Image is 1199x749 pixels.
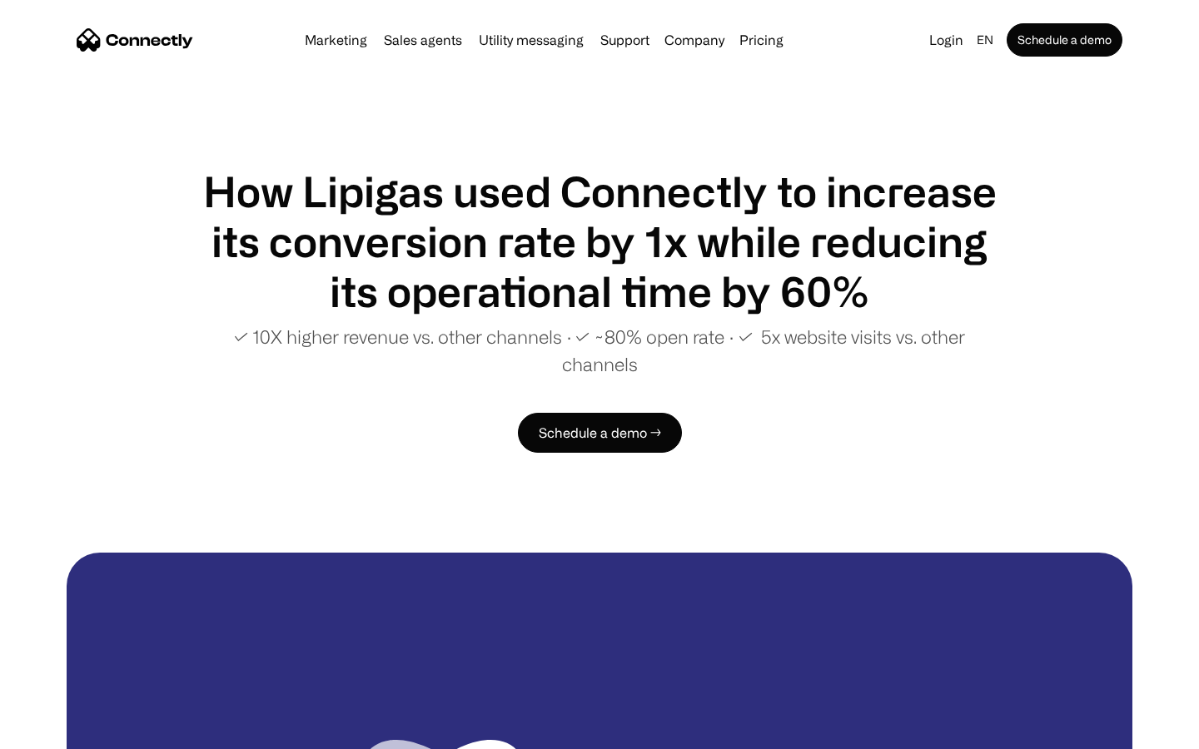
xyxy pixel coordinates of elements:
div: en [977,28,993,52]
aside: Language selected: English [17,718,100,743]
a: Utility messaging [472,33,590,47]
a: home [77,27,193,52]
p: ✓ 10X higher revenue vs. other channels ∙ ✓ ~80% open rate ∙ ✓ 5x website visits vs. other channels [200,323,999,378]
ul: Language list [33,720,100,743]
h1: How Lipigas used Connectly to increase its conversion rate by 1x while reducing its operational t... [200,166,999,316]
a: Login [923,28,970,52]
a: Sales agents [377,33,469,47]
a: Pricing [733,33,790,47]
a: Support [594,33,656,47]
div: Company [664,28,724,52]
a: Schedule a demo [1007,23,1122,57]
a: Marketing [298,33,374,47]
div: en [970,28,1003,52]
a: Schedule a demo → [518,413,682,453]
div: Company [659,28,729,52]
